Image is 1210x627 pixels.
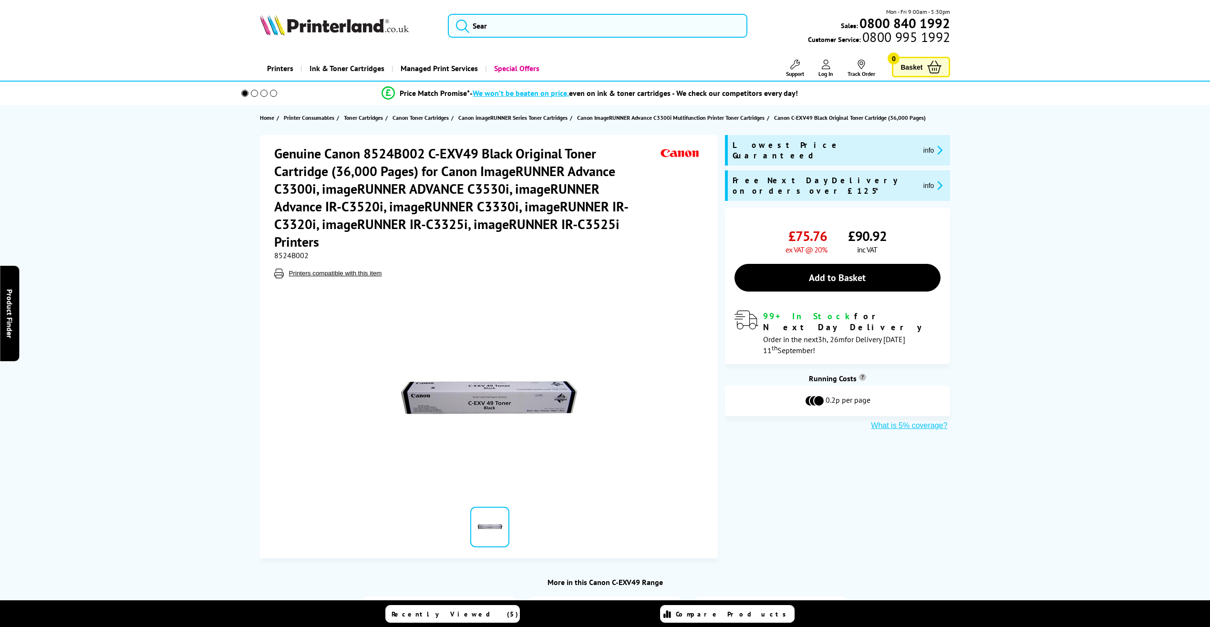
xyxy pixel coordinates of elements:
sup: Cost per page [859,374,866,381]
span: inc VAT [857,245,877,254]
span: 99+ In Stock [763,311,854,322]
a: Support [786,60,804,77]
span: Compare Products [676,610,791,618]
span: Canon ImageRUNNER Advance C3300i Multifunction Printer Toner Cartridges [577,113,765,123]
button: promo-description [920,145,946,156]
span: £90.92 [848,227,887,245]
b: 0800 840 1992 [859,14,950,32]
img: Canon [658,145,702,162]
span: Toner Cartridges [344,113,383,123]
div: More in this Canon C-EXV49 Range [260,577,951,587]
span: Free Next Day Delivery on orders over £125* [733,175,916,196]
a: 0800 840 1992 [858,19,950,28]
a: Printers [260,56,300,81]
h1: Genuine Canon 8524B002 C-EXV49 Black Original Toner Cartridge (36,000 Pages) for Canon ImageRUNNE... [274,145,658,251]
span: Recently Viewed (5) [392,610,518,618]
div: - even on ink & toner cartridges - We check our competitors every day! [470,88,798,98]
a: Compare Products [660,605,795,623]
span: Printer Consumables [284,113,334,123]
span: Canon Toner Cartridges [393,113,449,123]
a: Canon C-EXV49 Black Original Toner Cartridge (36,000 Pages) [774,113,928,123]
span: 0800 995 1992 [861,32,950,42]
a: Printer Consumables [284,113,337,123]
a: Track Order [848,60,875,77]
a: Log In [818,60,833,77]
a: Ink & Toner Cartridges [300,56,392,81]
sup: th [772,344,777,352]
span: Mon - Fri 9:00am - 5:30pm [886,7,950,16]
span: Lowest Price Guaranteed [733,140,916,161]
div: for Next Day Delivery [763,311,941,333]
a: Toner Cartridges [344,113,385,123]
span: We won’t be beaten on price, [473,88,569,98]
span: Sales: [841,21,858,30]
span: £75.76 [788,227,827,245]
img: Canon 8524B002 C-EXV49 Black Original Toner Cartridge (36,000 Pages) [396,297,583,484]
span: Log In [818,70,833,77]
span: Product Finder [5,289,14,338]
span: 0 [888,52,900,64]
span: Ink & Toner Cartridges [310,56,384,81]
span: Canon C-EXV49 Black Original Toner Cartridge (36,000 Pages) [774,113,926,123]
a: Special Offers [485,56,547,81]
span: Basket [900,61,922,73]
a: Basket 0 [892,57,950,77]
a: Managed Print Services [392,56,485,81]
span: Order in the next for Delivery [DATE] 11 September! [763,334,905,355]
button: Printers compatible with this item [286,269,385,277]
span: Customer Service: [808,32,950,44]
a: Recently Viewed (5) [385,605,520,623]
a: Canon ImageRUNNER Advance C3300i Multifunction Printer Toner Cartridges [577,113,767,123]
a: Printerland Logo [260,14,436,37]
li: modal_Promise [228,85,952,102]
button: What is 5% coverage? [868,421,950,430]
button: promo-description [920,180,946,191]
span: 3h, 26m [818,334,845,344]
span: 8524B002 [274,251,309,260]
div: Running Costs [725,374,951,383]
a: Home [260,113,277,123]
img: Printerland Logo [260,14,409,35]
div: modal_delivery [734,311,941,355]
span: Price Match Promise* [400,88,470,98]
a: Add to Basket [734,264,941,292]
a: Canon imageRUNNER Series Toner Cartridges [458,113,570,123]
a: Canon Toner Cartridges [393,113,451,123]
span: Support [786,70,804,77]
input: Sear [448,14,747,38]
span: 0.2p per page [826,395,870,407]
span: Canon imageRUNNER Series Toner Cartridges [458,113,568,123]
span: Home [260,113,274,123]
span: ex VAT @ 20% [786,245,827,254]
